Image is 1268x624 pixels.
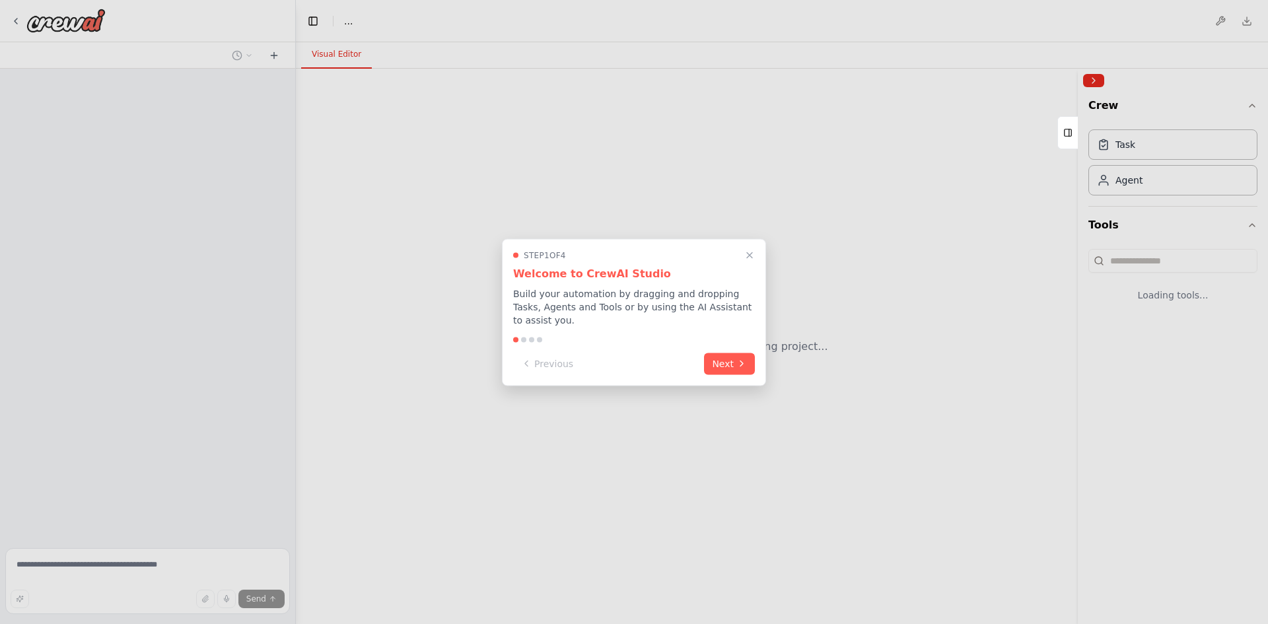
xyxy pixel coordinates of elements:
p: Build your automation by dragging and dropping Tasks, Agents and Tools or by using the AI Assista... [513,287,755,326]
button: Previous [513,353,581,374]
button: Hide left sidebar [304,12,322,30]
button: Next [704,353,755,374]
h3: Welcome to CrewAI Studio [513,265,755,281]
button: Close walkthrough [742,247,757,263]
span: Step 1 of 4 [524,250,566,260]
